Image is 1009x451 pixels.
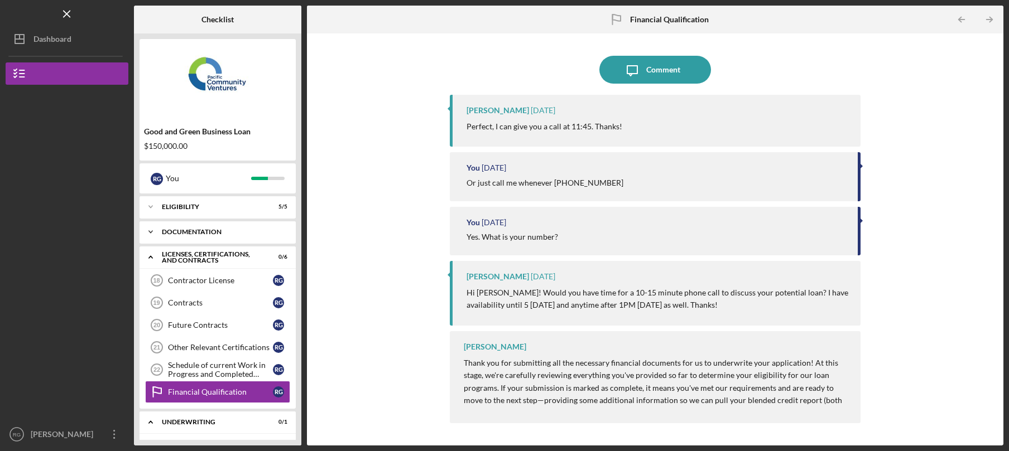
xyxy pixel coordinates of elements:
[168,276,273,285] div: Contractor License
[646,56,680,84] div: Comment
[467,120,622,133] p: Perfect, I can give you a call at 11:45. Thanks!
[273,342,284,353] div: R G
[531,272,555,281] time: 2025-09-10 18:07
[273,275,284,286] div: R G
[273,319,284,331] div: R G
[467,163,480,172] div: You
[145,358,290,381] a: 22Schedule of current Work in Progress and Completed Contract ScheduleRG
[162,419,260,425] div: Underwriting
[28,423,100,448] div: [PERSON_NAME]
[630,15,709,24] b: Financial Qualification
[168,321,273,329] div: Future Contracts
[162,251,260,264] div: Licenses, Certifications, and Contracts
[153,366,160,373] tspan: 22
[6,28,128,50] button: Dashboard
[599,56,711,84] button: Comment
[145,292,290,314] a: 19ContractsRG
[467,178,623,187] div: Or just call me whenever [PHONE_NUMBER]
[145,314,290,336] a: 20Future ContractsRG
[273,386,284,397] div: R G
[153,322,160,328] tspan: 20
[153,299,160,306] tspan: 19
[168,298,273,307] div: Contracts
[168,361,273,379] div: Schedule of current Work in Progress and Completed Contract Schedule
[162,203,260,210] div: Eligibility
[140,45,296,111] img: Product logo
[162,229,282,235] div: Documentation
[144,127,291,136] div: Good and Green Business Loan
[467,272,529,281] div: [PERSON_NAME]
[267,419,287,425] div: 0 / 1
[464,357,850,431] p: Thank you for submitting all the necessary financial documents for us to underwrite your applicat...
[168,387,273,396] div: Financial Qualification
[273,297,284,308] div: R G
[13,431,21,438] text: RG
[482,163,506,172] time: 2025-09-10 18:22
[482,218,506,227] time: 2025-09-10 18:09
[467,287,850,312] p: Hi [PERSON_NAME]! Would you have time for a 10-15 minute phone call to discuss your potential loa...
[144,142,291,151] div: $150,000.00
[153,344,160,351] tspan: 21
[531,106,555,115] time: 2025-09-10 18:24
[145,381,290,403] a: Financial QualificationRG
[464,342,526,351] div: [PERSON_NAME]
[145,336,290,358] a: 21Other Relevant CertificationsRG
[467,218,480,227] div: You
[168,343,273,352] div: Other Relevant Certifications
[166,169,251,188] div: You
[273,364,284,375] div: R G
[6,423,128,445] button: RG[PERSON_NAME]
[267,203,287,210] div: 5 / 5
[145,269,290,292] a: 18Contractor LicenseRG
[467,232,558,241] div: Yes. What is your number?
[151,173,163,185] div: R G
[201,15,234,24] b: Checklist
[153,277,160,284] tspan: 18
[33,28,71,53] div: Dashboard
[467,106,529,115] div: [PERSON_NAME]
[267,254,287,260] div: 0 / 6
